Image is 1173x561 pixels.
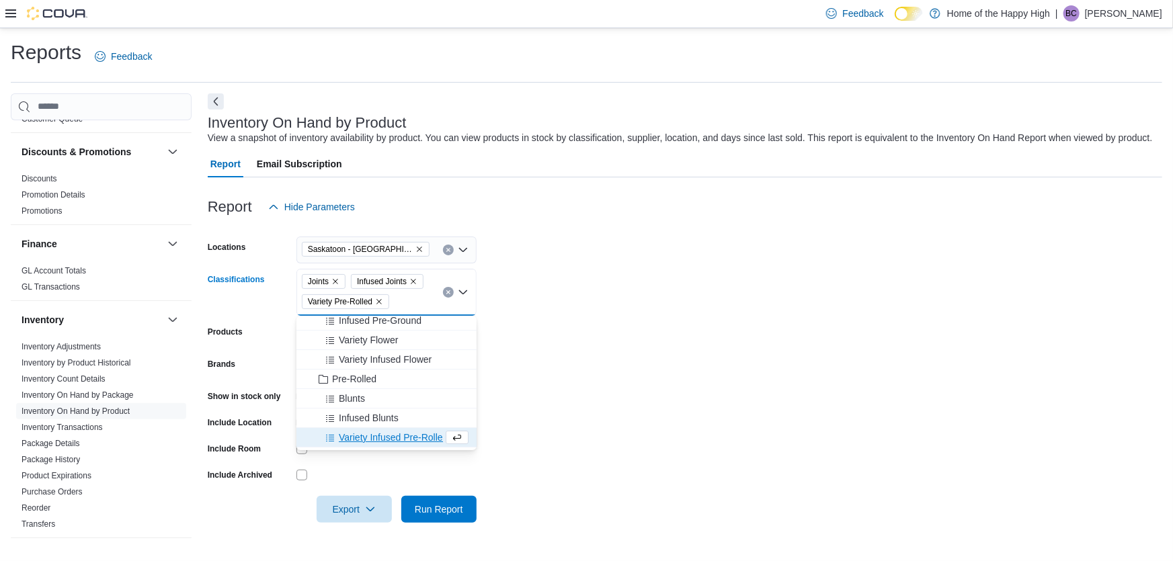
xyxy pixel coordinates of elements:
[22,190,85,200] a: Promotion Details
[11,171,192,224] div: Discounts & Promotions
[1066,5,1078,21] span: BC
[22,313,162,327] button: Inventory
[263,193,360,220] button: Hide Parameters
[22,266,86,275] a: GL Account Totals
[302,294,389,309] span: Variety Pre-Rolled
[339,411,399,425] span: Infused Blunts
[22,374,106,384] span: Inventory Count Details
[302,274,346,289] span: Joints
[89,43,157,70] a: Feedback
[22,390,134,400] span: Inventory On Hand by Package
[208,115,407,131] h3: Inventory On Hand by Product
[339,314,421,327] span: Infused Pre-Ground
[317,496,392,523] button: Export
[1085,5,1162,21] p: [PERSON_NAME]
[22,114,83,124] a: Customer Queue
[22,145,131,159] h3: Discounts & Promotions
[257,150,342,177] span: Email Subscription
[296,428,477,447] button: Variety Infused Pre-Rolled
[208,274,265,285] label: Classifications
[11,339,192,537] div: Inventory
[22,471,91,480] a: Product Expirations
[22,174,57,183] a: Discounts
[284,200,355,214] span: Hide Parameters
[22,406,130,416] a: Inventory On Hand by Product
[339,333,398,347] span: Variety Flower
[331,277,339,286] button: Remove Joints from selection in this group
[22,422,103,433] span: Inventory Transactions
[210,150,241,177] span: Report
[22,390,134,400] a: Inventory On Hand by Package
[208,417,272,428] label: Include Location
[27,7,87,20] img: Cova
[375,298,383,306] button: Remove Variety Pre-Rolled from selection in this group
[339,392,365,405] span: Blunts
[357,275,407,288] span: Infused Joints
[208,443,261,454] label: Include Room
[208,359,235,370] label: Brands
[208,391,281,402] label: Show in stock only
[22,503,50,513] span: Reorder
[22,487,83,497] a: Purchase Orders
[296,311,477,331] button: Infused Pre-Ground
[208,93,224,110] button: Next
[11,263,192,300] div: Finance
[22,454,80,465] span: Package History
[208,131,1153,145] div: View a snapshot of inventory availability by product. You can view products in stock by classific...
[842,7,883,20] span: Feedback
[296,447,477,467] button: Vapes
[443,245,454,255] button: Clear input
[22,282,80,292] a: GL Transactions
[458,287,469,298] button: Close list of options
[22,237,162,251] button: Finance
[22,503,50,513] a: Reorder
[165,236,181,252] button: Finance
[22,439,80,448] a: Package Details
[22,341,101,352] span: Inventory Adjustments
[22,519,55,529] span: Transfers
[22,342,101,351] a: Inventory Adjustments
[296,331,477,350] button: Variety Flower
[415,245,423,253] button: Remove Saskatoon - Stonebridge - Prairie Records from selection in this group
[22,206,63,216] a: Promotions
[325,496,384,523] span: Export
[22,374,106,384] a: Inventory Count Details
[339,353,432,366] span: Variety Infused Flower
[296,408,477,428] button: Infused Blunts
[296,370,477,389] button: Pre-Rolled
[339,431,448,444] span: Variety Infused Pre-Rolled
[22,519,55,529] a: Transfers
[308,275,329,288] span: Joints
[22,313,64,327] h3: Inventory
[11,111,192,132] div: Customer
[296,350,477,370] button: Variety Infused Flower
[458,245,469,255] button: Open list of options
[409,277,417,286] button: Remove Infused Joints from selection in this group
[332,372,376,386] span: Pre-Rolled
[401,496,477,523] button: Run Report
[208,242,246,253] label: Locations
[22,455,80,464] a: Package History
[22,145,162,159] button: Discounts & Promotions
[22,237,57,251] h3: Finance
[947,5,1050,21] p: Home of the Happy High
[351,274,423,289] span: Infused Joints
[308,295,372,308] span: Variety Pre-Rolled
[165,144,181,160] button: Discounts & Promotions
[22,358,131,368] a: Inventory by Product Historical
[111,50,152,63] span: Feedback
[208,470,272,480] label: Include Archived
[308,243,413,256] span: Saskatoon - [GEOGRAPHIC_DATA] - Prairie Records
[296,389,477,408] button: Blunts
[208,327,243,337] label: Products
[895,7,923,21] input: Dark Mode
[22,406,130,417] span: Inventory On Hand by Product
